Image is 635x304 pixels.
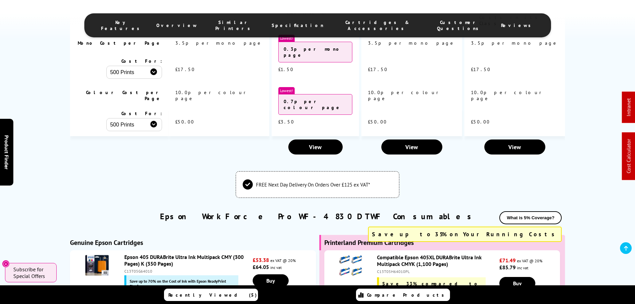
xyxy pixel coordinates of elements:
[121,110,162,116] span: Cost For:
[175,119,194,125] span: £50.00
[270,265,282,270] span: inc vat
[625,139,632,174] a: Cost Calculator
[121,58,162,64] span: Cost For:
[356,289,450,301] a: Compare Products
[309,143,322,151] span: View
[2,260,10,268] button: Close
[168,292,257,298] span: Recently Viewed (5)
[253,257,269,263] strong: £53.38
[272,22,324,28] span: Specification
[211,19,259,31] span: Similar Printers
[13,266,50,279] span: Subscribe for Special Offers
[377,254,482,267] a: Compatible Epson 405XL DURABrite Ultra Ink Multipack CMYK (1,100 Pages)
[288,139,343,155] a: View
[85,254,109,277] img: Epson 405 DURABrite Ultra Ink Multipack CMY (300 Pages) K (350 Pages)
[368,89,441,101] span: 10.0p per colour page
[501,22,534,28] span: Reviews
[270,258,296,263] span: ex VAT @ 20%
[175,40,263,46] span: 3.5p per mono page
[78,40,162,46] span: Mono Cost per Page
[124,254,244,267] a: Epson 405 DURABrite Ultra Ink Multipack CMY (300 Pages) K (350 Pages)
[471,119,490,125] span: £50.00
[3,135,10,169] span: Product Finder
[431,19,487,31] span: Customer Questions
[377,269,498,274] div: C13T05H64010PL
[368,40,455,46] span: 3.5p per mono page
[160,211,475,222] a: Epson WorkForce Pro WF-4830DTWF Consumables
[278,87,295,94] span: Lowest!
[471,66,491,72] span: £17.50
[367,292,448,298] span: Compare Products
[266,277,275,284] span: Buy
[70,238,143,247] b: Genuine Epson Cartridges
[508,143,521,151] span: View
[381,139,442,155] a: View
[368,119,387,125] span: £50.00
[517,258,542,263] span: ex VAT @ 20%
[324,238,414,247] b: Printerland Premium Cartridges
[499,264,516,271] strong: £85.79
[130,279,235,289] span: Save up to 70% on the Cost of Ink with Epson ReadyPrint Flex*
[256,182,370,188] span: FREE Next Day Delivery On Orders Over £125 ex VAT*
[517,265,528,270] span: inc vat
[382,281,480,299] span: Save 33% compared to the genuine cartridge
[175,66,195,72] span: £17.50
[124,269,251,274] div: C13T05G64010
[164,289,258,301] a: Recently Viewed (5)
[278,94,352,115] div: 0.7p per colour page
[513,280,522,287] span: Buy
[278,42,352,62] div: 0.3p per mono page
[471,40,558,46] span: 3.5p per mono page
[278,66,294,72] span: £1.50
[499,257,516,264] strong: £71.49
[368,227,562,242] div: Save up to 35% on Your Running Costs
[278,119,294,125] span: £3.50
[484,139,545,155] a: View
[175,89,248,101] span: 10.0p per colour page
[253,264,269,270] strong: £64.05
[471,89,544,101] span: 10.0p per colour page
[101,19,143,31] span: Key Features
[86,89,162,101] span: Colour Cost per Page
[339,254,362,277] img: Compatible Epson 405XL DURABrite Ultra Ink Multipack CMYK (1,100 Pages)
[405,143,418,151] span: View
[368,66,388,72] span: £17.50
[337,19,418,31] span: Cartridges & Accessories
[625,98,632,116] a: Intranet
[499,211,562,224] button: What is 5% Coverage?
[156,22,198,28] span: Overview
